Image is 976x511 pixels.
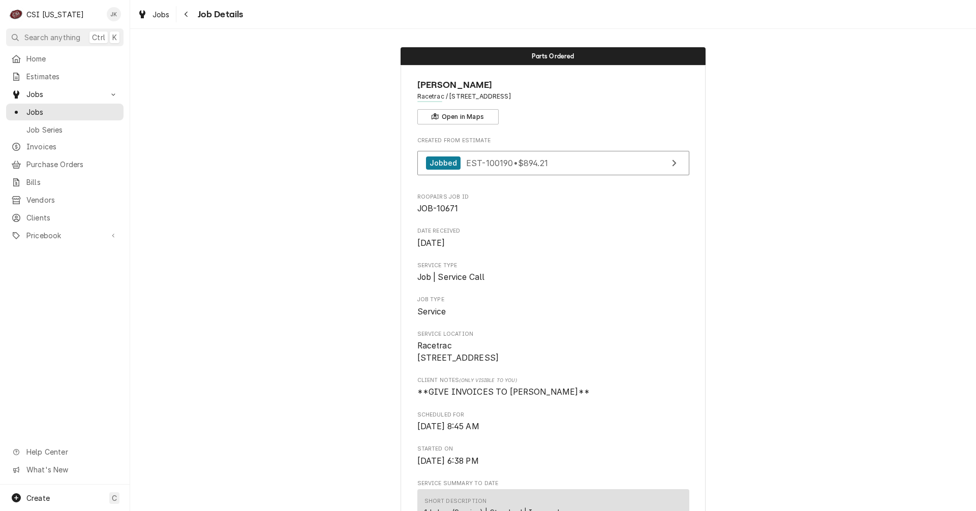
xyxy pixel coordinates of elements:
[417,330,689,338] span: Service Location
[417,445,689,467] div: Started On
[532,53,574,59] span: Parts Ordered
[6,227,124,244] a: Go to Pricebook
[417,262,689,283] div: Service Type
[417,262,689,270] span: Service Type
[417,227,689,235] span: Date Received
[417,78,689,92] span: Name
[417,238,445,248] span: [DATE]
[417,376,689,398] div: [object Object]
[466,157,548,168] span: EST-100190 • $894.21
[107,7,121,21] div: JK
[6,28,124,46] button: Search anythingCtrlK
[112,32,117,43] span: K
[424,497,487,505] div: Short Description
[6,121,124,138] a: Job Series
[417,421,689,433] span: Scheduled For
[417,203,689,215] span: Roopairs Job ID
[6,461,124,478] a: Go to What's New
[9,7,23,21] div: C
[417,296,689,317] div: Job Type
[417,341,499,363] span: Racetrac [STREET_ADDRESS]
[417,307,446,316] span: Service
[417,422,479,431] span: [DATE] 8:45 AM
[26,9,84,20] div: CSI [US_STATE]
[26,53,118,64] span: Home
[6,209,124,226] a: Clients
[417,411,689,419] span: Scheduled For
[6,68,124,85] a: Estimates
[417,137,689,145] span: Created From Estimate
[417,193,689,215] div: Roopairs Job ID
[417,272,485,282] span: Job | Service Call
[6,86,124,103] a: Go to Jobs
[26,89,103,100] span: Jobs
[417,480,689,488] span: Service Summary To Date
[112,493,117,503] span: C
[6,50,124,67] a: Home
[6,191,124,208] a: Vendors
[107,7,121,21] div: Jeff Kuehl's Avatar
[459,377,516,383] span: (Only Visible to You)
[26,124,118,135] span: Job Series
[417,411,689,433] div: Scheduled For
[417,204,458,213] span: JOB-10671
[178,6,195,22] button: Navigate back
[417,330,689,364] div: Service Location
[417,445,689,453] span: Started On
[195,8,243,21] span: Job Details
[417,387,590,397] span: **GIVE INVOICES TO [PERSON_NAME]**
[417,386,689,398] span: [object Object]
[417,92,689,101] span: Address
[26,107,118,117] span: Jobs
[26,494,50,502] span: Create
[417,78,689,124] div: Client Information
[417,151,689,176] a: View Estimate
[26,230,103,241] span: Pricebook
[26,159,118,170] span: Purchase Orders
[24,32,80,43] span: Search anything
[26,212,118,223] span: Clients
[417,193,689,201] span: Roopairs Job ID
[6,104,124,120] a: Jobs
[426,156,461,170] div: Jobbed
[6,156,124,173] a: Purchase Orders
[26,71,118,82] span: Estimates
[26,446,117,457] span: Help Center
[417,137,689,180] div: Created From Estimate
[417,227,689,249] div: Date Received
[26,141,118,152] span: Invoices
[26,464,117,475] span: What's New
[417,456,479,466] span: [DATE] 6:38 PM
[6,174,124,190] a: Bills
[417,109,499,124] button: Open in Maps
[133,6,174,23] a: Jobs
[401,47,706,65] div: Status
[26,195,118,205] span: Vendors
[152,9,170,20] span: Jobs
[26,177,118,187] span: Bills
[417,296,689,304] span: Job Type
[9,7,23,21] div: CSI Kentucky's Avatar
[6,443,124,460] a: Go to Help Center
[417,306,689,318] span: Job Type
[417,271,689,283] span: Service Type
[417,455,689,467] span: Started On
[6,138,124,155] a: Invoices
[417,237,689,249] span: Date Received
[417,340,689,364] span: Service Location
[92,32,105,43] span: Ctrl
[417,376,689,385] span: Client Notes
